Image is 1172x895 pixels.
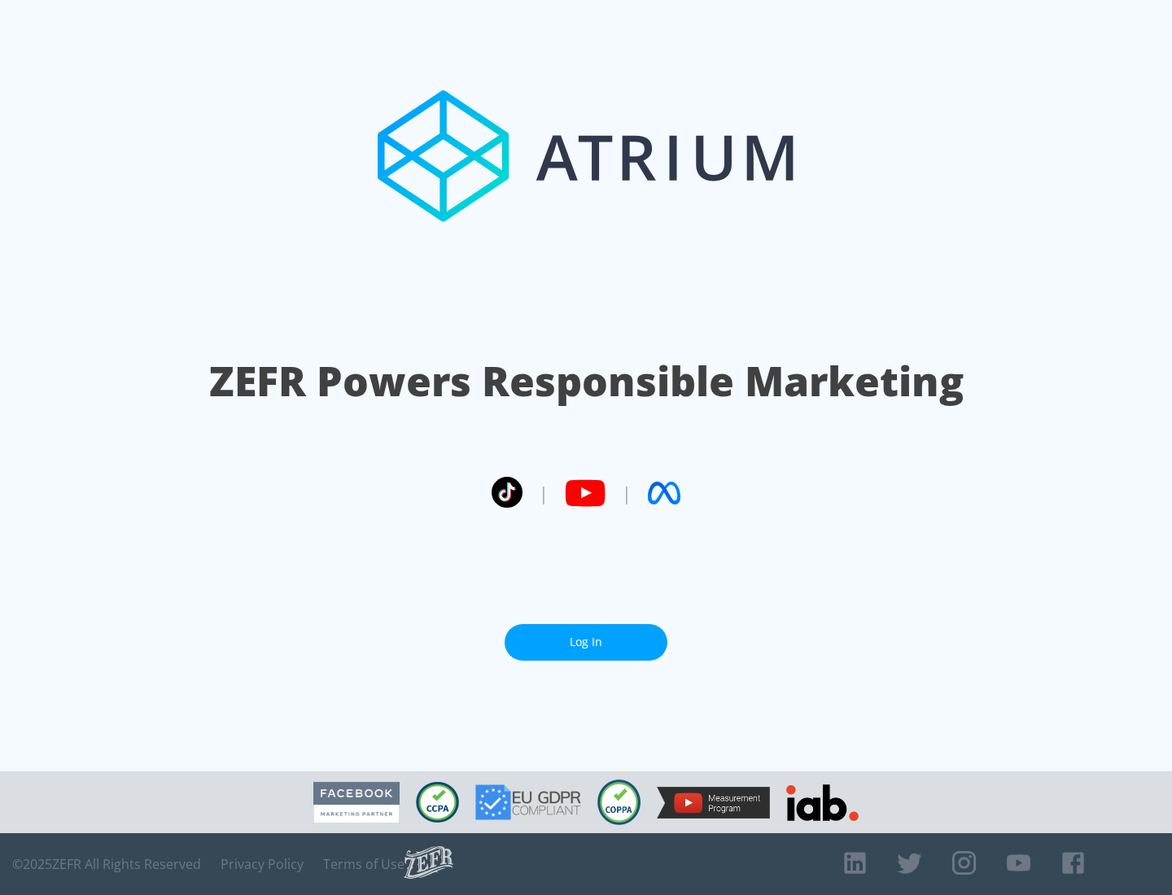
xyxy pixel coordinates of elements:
img: YouTube Measurement Program [657,787,770,819]
a: Log In [505,624,667,661]
a: Terms of Use [323,856,405,872]
img: IAB [786,784,859,821]
img: GDPR Compliant [475,784,581,820]
img: COPPA Compliant [597,779,641,825]
span: | [622,481,632,505]
a: Privacy Policy [221,856,304,872]
h1: ZEFR Powers Responsible Marketing [209,353,964,409]
span: | [539,481,549,505]
img: CCPA Compliant [416,782,459,823]
span: © 2025 ZEFR All Rights Reserved [12,856,201,872]
img: Facebook Marketing Partner [313,782,400,823]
